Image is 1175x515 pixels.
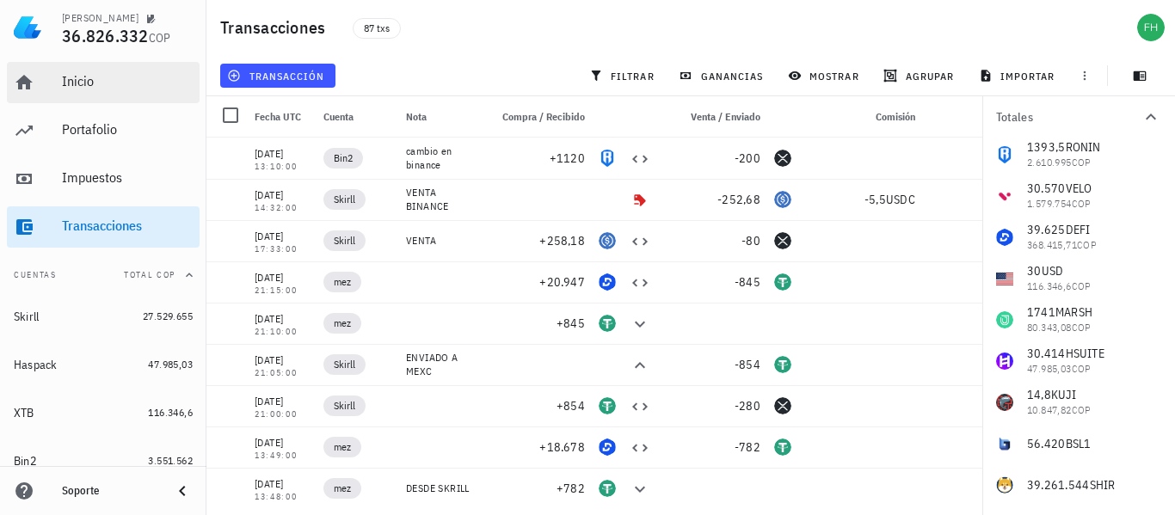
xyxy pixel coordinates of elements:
[982,69,1055,83] span: importar
[220,14,332,41] h1: Transacciones
[255,245,310,254] div: 17:33:00
[334,438,351,456] span: mez
[741,233,760,248] span: -80
[7,296,200,337] a: Skirll 27.529.655
[657,96,767,138] div: Venta / Enviado
[334,315,351,332] span: mez
[774,191,791,208] div: USDC-icon
[482,96,592,138] div: Compra / Recibido
[735,398,760,414] span: -280
[774,232,791,249] div: XRP-icon
[7,206,200,248] a: Transacciones
[557,316,585,331] span: +845
[364,19,390,38] span: 87 txs
[599,315,616,332] div: USDT-icon
[599,480,616,497] div: USDT-icon
[143,310,193,322] span: 27.529.655
[14,358,58,372] div: Haspack
[62,121,193,138] div: Portafolio
[774,397,791,414] div: XRP-icon
[62,218,193,234] div: Transacciones
[7,392,200,433] a: XTB 116.346,6
[406,110,427,123] span: Nota
[248,96,317,138] div: Fecha UTC
[864,192,886,207] span: -5,5
[735,439,760,455] span: -782
[317,96,399,138] div: Cuenta
[7,254,200,296] button: CuentasTotal COP
[593,69,655,83] span: filtrar
[672,64,774,88] button: ganancias
[599,438,616,456] div: DEFI-icon
[550,150,585,166] span: +1120
[14,454,37,469] div: Bin2
[148,406,193,419] span: 116.346,6
[406,144,475,172] div: cambio en binance
[557,398,585,414] span: +854
[323,110,354,123] span: Cuenta
[582,64,665,88] button: filtrar
[231,69,324,83] span: transacción
[148,358,193,371] span: 47.985,03
[334,232,355,249] span: Skirll
[399,96,482,138] div: Nota
[774,273,791,291] div: USDT-icon
[255,410,310,419] div: 21:00:00
[148,454,193,467] span: 3.551.562
[887,69,954,83] span: agrupar
[255,493,310,501] div: 13:48:00
[539,233,585,248] span: +258,18
[735,150,760,166] span: -200
[62,169,193,186] div: Impuestos
[124,269,175,280] span: Total COP
[735,357,760,372] span: -854
[406,351,475,378] div: ENVIADO A MEXC
[7,110,200,151] a: Portafolio
[599,397,616,414] div: USDT-icon
[691,110,760,123] span: Venta / Enviado
[774,356,791,373] div: USDT-icon
[255,204,310,212] div: 14:32:00
[791,69,859,83] span: mostrar
[877,64,964,88] button: agrupar
[996,111,1141,123] div: Totales
[334,150,353,167] span: Bin2
[774,150,791,167] div: XRP-icon
[735,274,760,290] span: -845
[149,30,171,46] span: COP
[14,310,40,324] div: Skirll
[255,162,310,171] div: 13:10:00
[406,234,475,248] div: VENTA
[781,64,870,88] button: mostrar
[599,232,616,249] div: USDC-icon
[798,96,922,138] div: Comisión
[62,484,158,498] div: Soporte
[7,158,200,199] a: Impuestos
[406,186,475,213] div: VENTA BINANCE
[682,69,763,83] span: ganancias
[539,274,585,290] span: +20.947
[1137,14,1165,41] div: avatar
[539,439,585,455] span: +18.678
[220,64,335,88] button: transacción
[255,352,310,369] div: [DATE]
[334,397,355,414] span: Skirll
[255,187,310,204] div: [DATE]
[255,269,310,286] div: [DATE]
[774,438,791,456] div: USDT-icon
[7,62,200,103] a: Inicio
[886,192,915,207] span: USDC
[62,11,138,25] div: [PERSON_NAME]
[14,14,41,41] img: LedgiFi
[255,310,310,328] div: [DATE]
[334,356,355,373] span: Skirll
[971,64,1066,88] button: importar
[7,440,200,481] a: Bin2 3.551.562
[255,369,310,377] div: 21:05:00
[7,344,200,385] a: Haspack 47.985,03
[62,73,193,89] div: Inicio
[557,481,585,496] span: +782
[255,286,310,295] div: 21:15:00
[982,96,1175,138] button: Totales
[876,110,915,123] span: Comisión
